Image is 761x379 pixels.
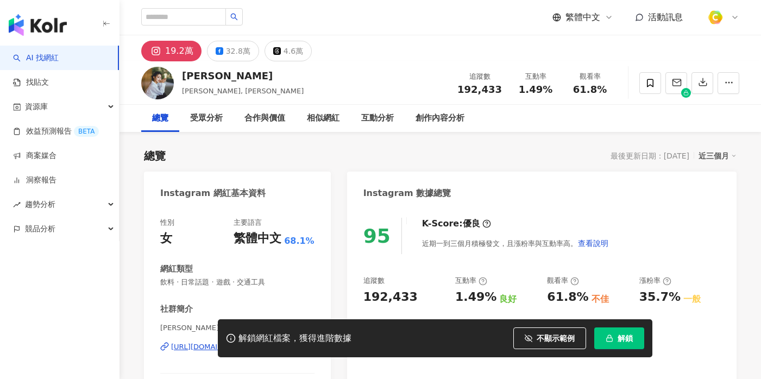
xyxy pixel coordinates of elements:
div: Instagram 網紅基本資料 [160,187,266,199]
div: 繁體中文 [234,230,281,247]
a: 效益預測報告BETA [13,126,99,137]
div: 一般 [683,293,701,305]
div: 創作內容分析 [416,112,464,125]
div: 不佳 [592,293,609,305]
a: 找貼文 [13,77,49,88]
div: 性別 [160,218,174,228]
img: KOL Avatar [141,67,174,99]
span: 競品分析 [25,217,55,241]
button: 查看說明 [577,232,609,254]
span: 1.49% [519,84,552,95]
div: 主要語言 [234,218,262,228]
div: 解鎖網紅檔案，獲得進階數據 [238,333,351,344]
div: 61.8% [547,289,588,306]
button: 不顯示範例 [513,327,586,349]
div: 近期一到三個月積極發文，且漲粉率與互動率高。 [422,232,609,254]
span: 68.1% [284,235,315,247]
div: 互動分析 [361,112,394,125]
div: 4.6萬 [284,43,303,59]
span: search [230,13,238,21]
div: 觀看率 [569,71,611,82]
div: 1.49% [455,289,496,306]
span: 資源庫 [25,94,48,119]
div: 受眾分析 [190,112,223,125]
a: 洞察報告 [13,175,56,186]
div: 32.8萬 [226,43,250,59]
div: 19.2萬 [165,43,193,59]
div: 良好 [499,293,517,305]
button: 19.2萬 [141,41,202,61]
div: 最後更新日期：[DATE] [611,151,689,160]
button: 4.6萬 [265,41,312,61]
div: K-Score : [422,218,491,230]
div: 35.7% [639,289,681,306]
div: 192,433 [363,289,418,306]
div: 近三個月 [699,149,737,163]
div: 互動率 [455,276,487,286]
div: 追蹤數 [457,71,502,82]
div: 總覽 [152,112,168,125]
span: 解鎖 [618,334,633,343]
div: 社群簡介 [160,304,193,315]
span: [PERSON_NAME], [PERSON_NAME] [182,87,304,95]
button: 32.8萬 [207,41,259,61]
div: 追蹤數 [363,276,385,286]
div: 合作與價值 [244,112,285,125]
div: Instagram 數據總覽 [363,187,451,199]
img: %E6%96%B9%E5%BD%A2%E7%B4%94.png [705,7,726,28]
span: rise [13,201,21,209]
div: [PERSON_NAME] [182,69,304,83]
a: 商案媒合 [13,150,56,161]
div: 女 [160,230,172,247]
a: searchAI 找網紅 [13,53,59,64]
div: 網紅類型 [160,263,193,275]
span: 趨勢分析 [25,192,55,217]
span: 查看說明 [578,239,608,248]
div: 漲粉率 [639,276,671,286]
span: 61.8% [573,84,607,95]
span: 192,433 [457,84,502,95]
span: 不顯示範例 [537,334,575,343]
div: 觀看率 [547,276,579,286]
button: 解鎖 [594,327,644,349]
div: 95 [363,225,391,247]
img: logo [9,14,67,36]
div: 互動率 [515,71,556,82]
div: 優良 [463,218,480,230]
span: 飲料 · 日常話題 · 遊戲 · 交通工具 [160,277,315,287]
div: 總覽 [144,148,166,163]
div: 相似網紅 [307,112,339,125]
span: 活動訊息 [648,12,683,22]
span: 繁體中文 [565,11,600,23]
